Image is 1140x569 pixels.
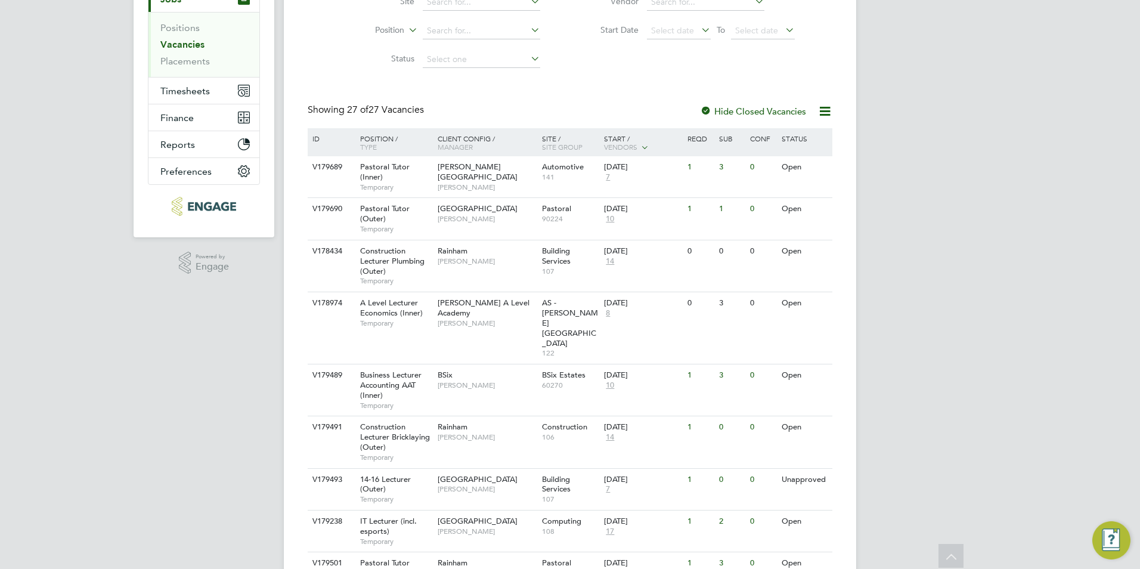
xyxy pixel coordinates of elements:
div: 0 [716,240,747,262]
div: Status [779,128,831,149]
span: Reports [160,139,195,150]
span: Select date [735,25,778,36]
div: V179489 [309,364,351,386]
span: Building Services [542,246,571,266]
span: Construction Lecturer Plumbing (Outer) [360,246,425,276]
span: 10 [604,214,616,224]
div: 0 [747,364,778,386]
div: 1 [684,469,715,491]
div: 0 [747,240,778,262]
div: [DATE] [604,204,681,214]
span: 141 [542,172,599,182]
span: [PERSON_NAME] A Level Academy [438,298,529,318]
div: V179493 [309,469,351,491]
div: Open [779,240,831,262]
button: Preferences [148,158,259,184]
span: Type [360,142,377,151]
span: 10 [604,381,616,391]
label: Hide Closed Vacancies [700,106,806,117]
span: Construction Lecturer Bricklaying (Outer) [360,422,430,452]
div: V179690 [309,198,351,220]
span: 7 [604,172,612,183]
div: Start / [601,128,684,158]
div: Open [779,292,831,314]
span: Engage [196,262,229,272]
span: 107 [542,267,599,276]
span: 122 [542,348,599,358]
button: Finance [148,104,259,131]
span: Rainham [438,246,467,256]
div: Reqd [684,128,715,149]
div: 0 [716,416,747,438]
span: Construction [542,422,587,432]
span: AS - [PERSON_NAME][GEOGRAPHIC_DATA] [542,298,598,348]
div: 1 [684,416,715,438]
span: A Level Lecturer Economics (Inner) [360,298,423,318]
div: [DATE] [604,162,681,172]
div: Open [779,416,831,438]
span: [PERSON_NAME] [438,432,536,442]
div: [DATE] [604,475,681,485]
span: IT Lecturer (incl. esports) [360,516,417,536]
button: Timesheets [148,78,259,104]
input: Search for... [423,23,540,39]
span: 107 [542,494,599,504]
span: Select date [651,25,694,36]
span: 14 [604,432,616,443]
div: 0 [684,240,715,262]
div: [DATE] [604,517,681,527]
span: Automotive [542,162,584,172]
span: [GEOGRAPHIC_DATA] [438,474,518,484]
a: Powered byEngage [179,252,230,274]
span: Pastoral [542,558,571,568]
div: Unapproved [779,469,831,491]
div: Jobs [148,12,259,77]
div: 0 [747,511,778,533]
div: Open [779,156,831,178]
div: 0 [716,469,747,491]
span: Temporary [360,494,432,504]
span: Vendors [604,142,637,151]
span: [PERSON_NAME] [438,183,536,192]
span: 108 [542,527,599,536]
span: 90224 [542,214,599,224]
span: Temporary [360,401,432,410]
span: Preferences [160,166,212,177]
span: Temporary [360,318,432,328]
span: Site Group [542,142,583,151]
span: Temporary [360,537,432,546]
a: Go to home page [148,197,260,216]
span: Rainham [438,422,467,432]
div: V178974 [309,292,351,314]
div: V178434 [309,240,351,262]
div: Open [779,511,831,533]
a: Placements [160,55,210,67]
div: [DATE] [604,298,681,308]
div: ID [309,128,351,149]
a: Positions [160,22,200,33]
span: Temporary [360,183,432,192]
span: Rainham [438,558,467,568]
div: Position / [351,128,435,157]
div: 0 [747,292,778,314]
button: Engage Resource Center [1092,521,1130,559]
div: Sub [716,128,747,149]
div: 1 [716,198,747,220]
div: 0 [747,198,778,220]
span: Pastoral [542,203,571,214]
span: Pastoral Tutor (Inner) [360,162,410,182]
span: [PERSON_NAME] [438,381,536,390]
label: Start Date [570,24,639,35]
span: 60270 [542,381,599,390]
span: [GEOGRAPHIC_DATA] [438,203,518,214]
a: Vacancies [160,39,205,50]
span: Powered by [196,252,229,262]
div: 0 [747,156,778,178]
div: 1 [684,511,715,533]
span: BSix Estates [542,370,586,380]
span: 27 Vacancies [347,104,424,116]
div: 2 [716,511,747,533]
div: [DATE] [604,370,681,381]
div: 1 [684,156,715,178]
span: Manager [438,142,473,151]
